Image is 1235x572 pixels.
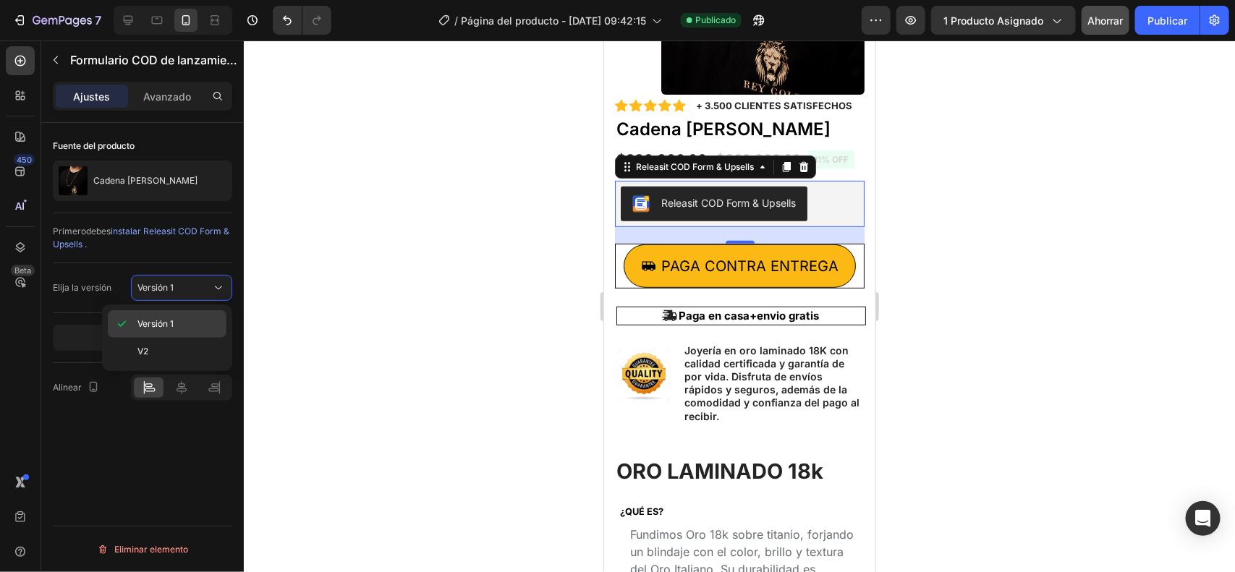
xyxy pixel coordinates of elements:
div: Deshacer/Rehacer [273,6,331,35]
font: 450 [17,155,32,165]
button: Versión 1 [131,275,232,301]
font: Publicado [695,14,736,25]
font: Ajustes [74,90,111,103]
font: / [454,14,458,27]
font: Avanzado [143,90,191,103]
font: Elija la versión [53,282,111,293]
button: Ahorrar [1082,6,1129,35]
font: Fuente del producto [53,140,135,151]
font: Primero [53,226,86,236]
font: 7 [95,13,101,27]
button: 1 producto asignado [931,6,1076,35]
font: Beta [14,265,31,276]
button: Eliminar elemento [53,538,232,561]
button: Abrir la aplicación [53,325,232,351]
font: Alinear [53,382,82,393]
font: Ahorrar [1088,14,1124,27]
img: Imagen de característica del producto [59,166,88,195]
font: Versión 1 [137,318,174,329]
p: Formulario COD de lanzamiento y ventas adicionales [70,51,241,69]
font: Publicar [1147,14,1187,27]
iframe: Área de diseño [604,40,875,572]
font: 1 producto asignado [943,14,1043,27]
font: Eliminar elemento [114,544,188,555]
font: instalar Releasit COD Form & Upsells . [53,226,229,249]
div: Abrir Intercom Messenger [1186,501,1221,536]
button: 7 [6,6,108,35]
font: debes [86,226,111,236]
button: Publicar [1135,6,1200,35]
font: Versión 1 [137,282,174,293]
font: V2 [137,346,148,357]
font: Formulario COD de lanzamiento y ventas adicionales [70,53,360,67]
font: Página del producto - [DATE] 09:42:15 [461,14,646,27]
font: Cadena [PERSON_NAME] [93,175,198,186]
